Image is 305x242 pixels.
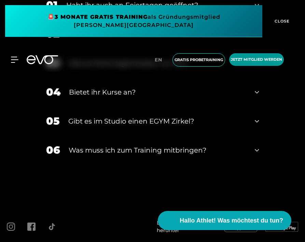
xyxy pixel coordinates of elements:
[69,145,247,155] div: Was muss ich zum Training mitbringen?
[68,116,247,126] div: Gibt es im Studio einen EGYM Zirkel?
[157,219,217,234] span: Lade unsere App herunter
[155,57,162,63] span: en
[69,87,247,97] div: Bietet ihr Kurse an?
[262,5,300,37] button: CLOSE
[231,57,282,62] span: Jetzt Mitglied werden
[175,57,223,63] span: Gratis Probetraining
[46,84,60,100] div: 04
[227,53,286,67] a: Jetzt Mitglied werden
[180,216,283,225] span: Hallo Athlet! Was möchtest du tun?
[273,18,290,24] span: CLOSE
[155,56,166,64] a: en
[170,53,227,67] a: Gratis Probetraining
[46,142,60,158] div: 06
[46,113,60,129] div: 05
[158,211,291,230] button: Hallo Athlet! Was möchtest du tun?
